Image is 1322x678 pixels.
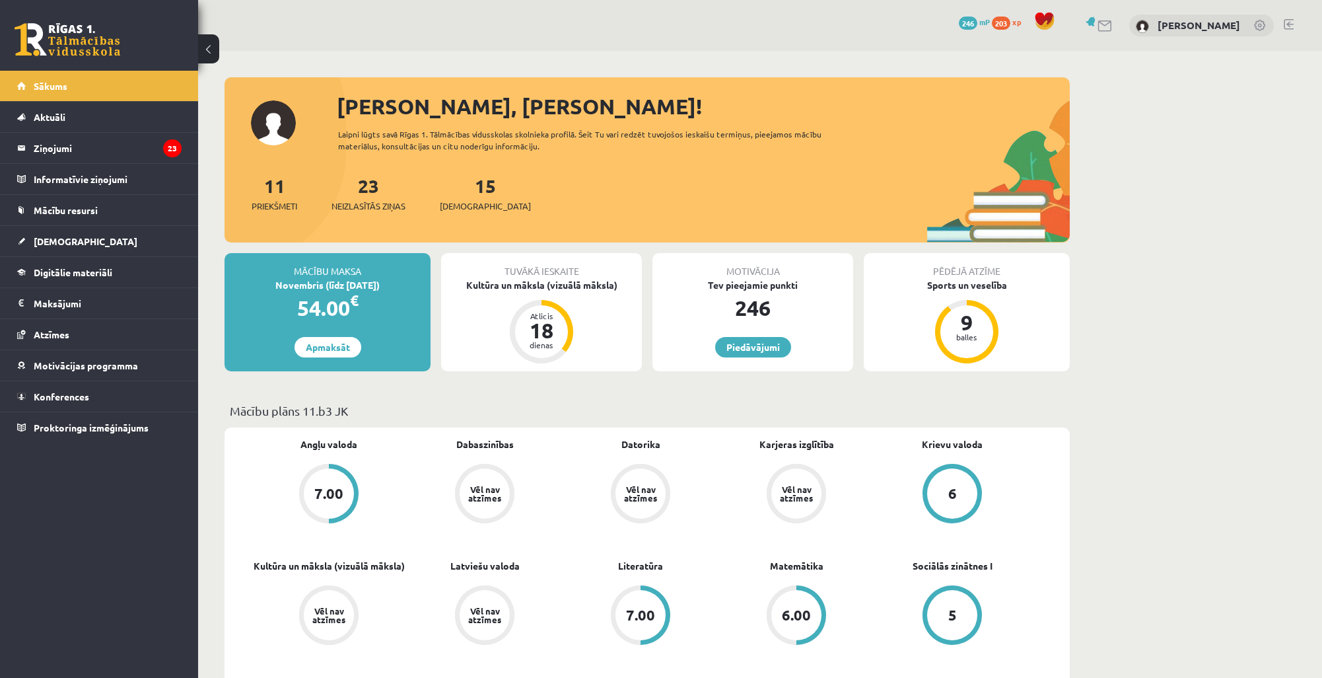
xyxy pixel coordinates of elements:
[522,320,561,341] div: 18
[331,200,405,213] span: Neizlasītās ziņas
[913,559,992,573] a: Sociālās zinātnes I
[225,278,431,292] div: Novembris (līdz [DATE])
[778,485,815,502] div: Vēl nav atzīmes
[34,204,98,216] span: Mācību resursi
[441,253,642,278] div: Tuvākā ieskaite
[17,350,182,381] a: Motivācijas programma
[34,164,182,194] legend: Informatīvie ziņojumi
[17,164,182,194] a: Informatīvie ziņojumi
[17,319,182,350] a: Atzīmes
[959,17,977,30] span: 246
[947,333,987,341] div: balles
[251,464,407,526] a: 7.00
[626,608,655,622] div: 7.00
[163,139,182,157] i: 23
[864,253,1070,278] div: Pēdējā atzīme
[34,133,182,163] legend: Ziņojumi
[864,278,1070,365] a: Sports un veselība 9 balles
[450,559,520,573] a: Latviešu valoda
[252,174,297,213] a: 11Priekšmeti
[15,23,120,56] a: Rīgas 1. Tālmācības vidusskola
[759,437,834,451] a: Karjeras izglītība
[17,195,182,225] a: Mācību resursi
[34,422,149,433] span: Proktoringa izmēģinājums
[718,585,874,648] a: 6.00
[456,437,514,451] a: Dabaszinības
[407,464,563,526] a: Vēl nav atzīmes
[252,200,297,213] span: Priekšmeti
[718,464,874,526] a: Vēl nav atzīmes
[314,486,343,501] div: 7.00
[959,17,990,27] a: 246 mP
[948,486,957,501] div: 6
[782,608,811,622] div: 6.00
[1012,17,1021,27] span: xp
[17,71,182,101] a: Sākums
[563,464,718,526] a: Vēl nav atzīmes
[864,278,1070,292] div: Sports un veselība
[922,437,983,451] a: Krievu valoda
[874,464,1030,526] a: 6
[17,288,182,319] a: Maksājumi
[466,485,503,502] div: Vēl nav atzīmes
[295,337,361,358] a: Apmaksāt
[34,288,182,319] legend: Maksājumi
[337,91,1070,122] div: [PERSON_NAME], [PERSON_NAME]!
[254,559,405,573] a: Kultūra un māksla (vizuālā māksla)
[338,128,845,152] div: Laipni lūgts savā Rīgas 1. Tālmācības vidusskolas skolnieka profilā. Šeit Tu vari redzēt tuvojošo...
[715,337,791,358] a: Piedāvājumi
[441,278,642,365] a: Kultūra un māksla (vizuālā māksla) Atlicis 18 dienas
[652,278,853,292] div: Tev pieejamie punkti
[618,559,663,573] a: Literatūra
[34,266,112,278] span: Digitālie materiāli
[440,200,531,213] span: [DEMOGRAPHIC_DATA]
[522,341,561,349] div: dienas
[441,278,642,292] div: Kultūra un māksla (vizuālā māksla)
[979,17,990,27] span: mP
[1136,20,1149,33] img: Andris Simanovičs
[563,585,718,648] a: 7.00
[466,607,503,624] div: Vēl nav atzīmes
[407,585,563,648] a: Vēl nav atzīmes
[300,437,357,451] a: Angļu valoda
[310,607,347,624] div: Vēl nav atzīmes
[34,111,65,123] span: Aktuāli
[948,608,957,622] div: 5
[34,359,138,371] span: Motivācijas programma
[251,585,407,648] a: Vēl nav atzīmes
[17,226,182,256] a: [DEMOGRAPHIC_DATA]
[34,328,69,340] span: Atzīmes
[17,133,182,163] a: Ziņojumi23
[874,585,1030,648] a: 5
[622,485,659,502] div: Vēl nav atzīmes
[17,412,182,443] a: Proktoringa izmēģinājums
[992,17,1027,27] a: 203 xp
[770,559,823,573] a: Matemātika
[1158,19,1240,32] a: [PERSON_NAME]
[230,402,1064,420] p: Mācību plāns 11.b3 JK
[225,253,431,278] div: Mācību maksa
[331,174,405,213] a: 23Neizlasītās ziņas
[522,312,561,320] div: Atlicis
[947,312,987,333] div: 9
[225,292,431,324] div: 54.00
[34,235,137,247] span: [DEMOGRAPHIC_DATA]
[350,291,359,310] span: €
[652,253,853,278] div: Motivācija
[652,292,853,324] div: 246
[34,80,67,92] span: Sākums
[440,174,531,213] a: 15[DEMOGRAPHIC_DATA]
[17,381,182,412] a: Konferences
[17,257,182,287] a: Digitālie materiāli
[34,391,89,402] span: Konferences
[17,102,182,132] a: Aktuāli
[992,17,1010,30] span: 203
[621,437,660,451] a: Datorika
